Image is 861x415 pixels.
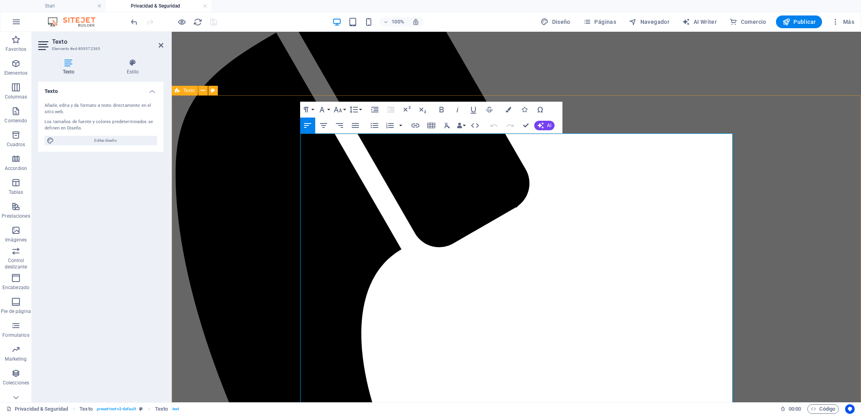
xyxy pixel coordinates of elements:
p: Formularios [2,332,29,338]
span: 00 00 [789,404,801,414]
p: Tablas [9,189,23,195]
button: Special Characters [533,102,548,118]
span: . preset-text-v2-default [96,404,136,414]
button: Insert Table [424,118,439,133]
button: Data Bindings [456,118,467,133]
span: AI [547,123,551,128]
button: Ordered List [382,118,398,133]
h4: Privacidad & Seguridad [106,2,211,10]
h6: 100% [392,17,404,27]
button: Subscript [415,102,430,118]
button: Align Right [332,118,347,133]
i: Deshacer: Cambiar texto (Ctrl+Z) [130,17,139,27]
span: Texto [183,88,195,93]
button: Comercio [726,15,770,28]
span: Más [832,18,854,26]
button: AI Writer [679,15,720,28]
button: Paragraph Format [300,102,315,118]
button: Editar diseño [45,136,157,145]
h4: Estilo [102,59,163,75]
h4: Texto [38,59,102,75]
button: Font Size [332,102,347,118]
button: Icons [517,102,532,118]
button: AI [534,121,555,130]
button: Navegador [626,15,673,28]
p: Pie de página [1,308,31,315]
div: Añade, edita y da formato a texto directamente en el sitio web. [45,102,157,116]
h2: Texto [52,38,163,45]
button: Código [807,404,839,414]
p: Columnas [5,94,27,100]
span: Editar diseño [56,136,155,145]
button: Decrease Indent [383,102,398,118]
a: Haz clic para cancelar la selección y doble clic para abrir páginas [6,404,68,414]
button: Superscript [399,102,414,118]
button: Align Justify [348,118,363,133]
p: Elementos [4,70,27,76]
p: Favoritos [6,46,26,52]
button: HTML [467,118,483,133]
button: Publicar [776,15,822,28]
img: Editor Logo [46,17,105,27]
button: Align Center [316,118,331,133]
p: Contenido [4,118,27,124]
span: Código [811,404,835,414]
p: Encabezado [2,284,29,291]
button: Underline (⌘U) [466,102,481,118]
button: Undo (⌘Z) [487,118,502,133]
div: Los tamaños de fuente y colores predeterminados se definen en Diseño. [45,119,157,132]
button: Line Height [348,102,363,118]
button: Align Left [300,118,315,133]
button: Bold (⌘B) [434,102,449,118]
span: Navegador [629,18,669,26]
p: Accordion [5,165,27,172]
i: Este elemento es un preajuste personalizable [139,407,143,411]
p: Cuadros [7,141,25,148]
p: Imágenes [5,237,27,243]
button: Colors [501,102,516,118]
button: Ordered List [398,118,404,133]
nav: breadcrumb [80,404,179,414]
button: Clear Formatting [440,118,455,133]
button: reload [193,17,202,27]
button: Redo (⌘⇧Z) [502,118,518,133]
span: Comercio [729,18,766,26]
button: Font Family [316,102,331,118]
h3: Elemento #ed-809572365 [52,45,147,52]
button: Páginas [580,15,619,28]
span: Publicar [782,18,816,26]
button: Diseño [537,15,574,28]
p: Marketing [5,356,27,362]
h6: Tiempo de la sesión [780,404,801,414]
h4: Texto [38,82,163,96]
button: Usercentrics [845,404,855,414]
button: undo [129,17,139,27]
button: Más [828,15,857,28]
button: Strikethrough [482,102,497,118]
span: . text [171,404,179,414]
span: : [794,406,795,412]
button: Insert Link [408,118,423,133]
span: Haz clic para seleccionar y doble clic para editar [80,404,92,414]
button: Confirm (⌘+⏎) [518,118,533,133]
button: Italic (⌘I) [450,102,465,118]
span: Diseño [541,18,570,26]
p: Colecciones [3,380,29,386]
button: Unordered List [367,118,382,133]
div: Diseño (Ctrl+Alt+Y) [537,15,574,28]
p: Prestaciones [2,213,30,219]
i: Volver a cargar página [193,17,202,27]
span: AI Writer [682,18,717,26]
button: Increase Indent [367,102,382,118]
span: Haz clic para seleccionar y doble clic para editar [155,404,168,414]
i: Al redimensionar, ajustar el nivel de zoom automáticamente para ajustarse al dispositivo elegido. [412,18,419,25]
span: Páginas [583,18,616,26]
button: 100% [380,17,408,27]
